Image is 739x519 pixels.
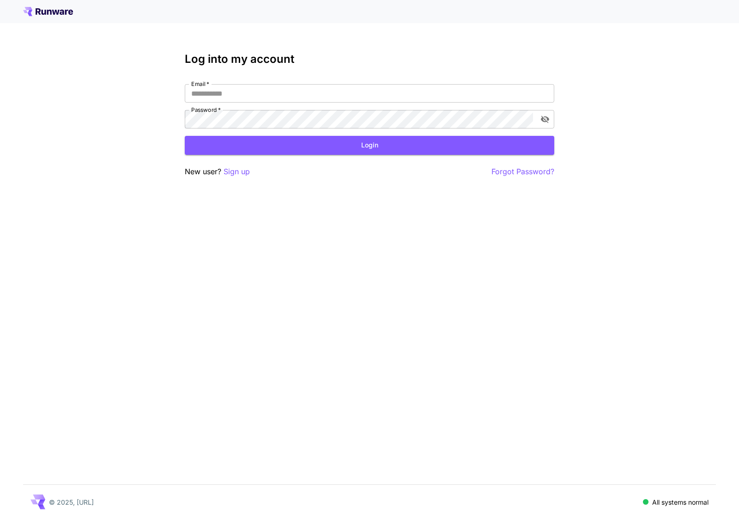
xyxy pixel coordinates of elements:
h3: Log into my account [185,53,554,66]
button: toggle password visibility [537,111,553,128]
label: Password [191,106,221,114]
label: Email [191,80,209,88]
p: © 2025, [URL] [49,497,94,507]
button: Forgot Password? [491,166,554,177]
button: Sign up [224,166,250,177]
p: New user? [185,166,250,177]
button: Login [185,136,554,155]
p: All systems normal [652,497,709,507]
